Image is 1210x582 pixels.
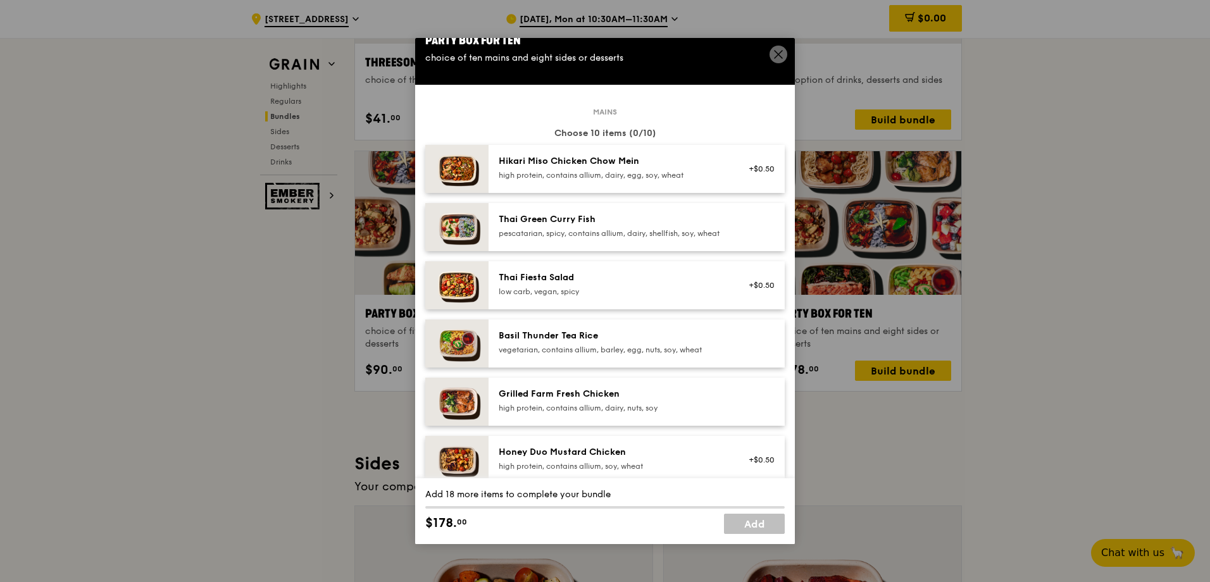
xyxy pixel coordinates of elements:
[499,228,726,238] div: pescatarian, spicy, contains allium, dairy, shellfish, soy, wheat
[425,514,457,533] span: $178.
[588,107,622,117] span: Mains
[741,280,775,290] div: +$0.50
[499,461,726,471] div: high protein, contains allium, soy, wheat
[724,514,785,534] a: Add
[425,145,489,193] img: daily_normal_Hikari_Miso_Chicken_Chow_Mein__Horizontal_.jpg
[425,203,489,251] img: daily_normal_HORZ-Thai-Green-Curry-Fish.jpg
[499,271,726,284] div: Thai Fiesta Salad
[499,446,726,459] div: Honey Duo Mustard Chicken
[499,345,726,355] div: vegetarian, contains allium, barley, egg, nuts, soy, wheat
[425,378,489,426] img: daily_normal_HORZ-Grilled-Farm-Fresh-Chicken.jpg
[499,170,726,180] div: high protein, contains allium, dairy, egg, soy, wheat
[425,32,785,49] div: Party Box for Ten
[425,52,785,65] div: choice of ten mains and eight sides or desserts
[425,319,489,368] img: daily_normal_HORZ-Basil-Thunder-Tea-Rice.jpg
[741,455,775,465] div: +$0.50
[425,127,785,140] div: Choose 10 items (0/10)
[499,155,726,168] div: Hikari Miso Chicken Chow Mein
[425,261,489,309] img: daily_normal_Thai_Fiesta_Salad__Horizontal_.jpg
[499,213,726,226] div: Thai Green Curry Fish
[457,517,467,527] span: 00
[425,436,489,484] img: daily_normal_Honey_Duo_Mustard_Chicken__Horizontal_.jpg
[499,330,726,342] div: Basil Thunder Tea Rice
[425,488,785,501] div: Add 18 more items to complete your bundle
[499,388,726,400] div: Grilled Farm Fresh Chicken
[499,287,726,297] div: low carb, vegan, spicy
[499,403,726,413] div: high protein, contains allium, dairy, nuts, soy
[741,164,775,174] div: +$0.50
